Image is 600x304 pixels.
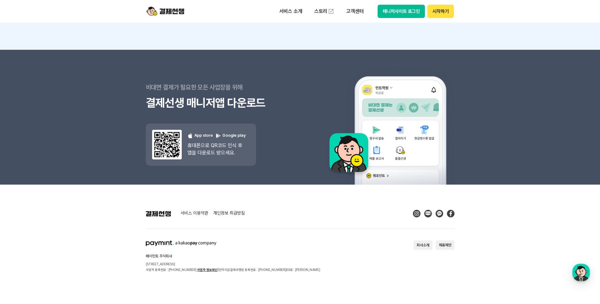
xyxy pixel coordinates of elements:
a: 설정 [81,200,121,215]
a: 사업자 정보확인 [197,268,218,272]
img: Facebook [447,210,454,217]
span: | [218,268,219,272]
img: logo [146,5,184,17]
p: 서비스 소개 [275,6,307,17]
a: 대화 [42,200,81,215]
img: 구글 플레이 로고 [215,133,221,139]
p: 고객센터 [342,6,368,17]
a: 스토리 [310,5,339,18]
img: 앱 다운도르드 qr [152,130,182,159]
span: 대화 [58,209,65,215]
img: 외부 도메인 오픈 [328,8,334,14]
img: 앱 예시 이미지 [321,51,454,184]
span: | [286,268,287,272]
img: Blog [424,210,432,217]
a: 홈 [2,200,42,215]
img: paymint logo [146,240,216,246]
h2: 페이민트 주식회사 [146,254,320,258]
a: 개인정보 취급방침 [213,211,245,216]
p: Google play [215,133,246,139]
h3: 결제선생 매니저앱 다운로드 [146,95,300,111]
p: 휴대폰으로 QR코드 인식 후 앱을 다운로드 받으세요. [187,142,246,156]
img: Instagram [413,210,420,217]
img: 결제선생 로고 [146,211,171,216]
p: App store [187,133,213,139]
a: 서비스 이용약관 [180,211,208,216]
button: 시작하기 [427,5,454,18]
button: 회사소개 [414,240,432,250]
span: 설정 [97,209,105,214]
p: 사업자 등록번호 : [PHONE_NUMBER] 전자지급결제대행업 등록번호 : [PHONE_NUMBER] 대표 : [PERSON_NAME] [146,267,320,272]
p: [STREET_ADDRESS] [146,261,320,267]
button: 매니저사이트 로그인 [378,5,425,18]
img: Kakao Talk [436,210,443,217]
p: 비대면 결제가 필요한 모든 사업장을 위해 [146,79,300,95]
img: 애플 로고 [187,133,193,139]
button: 제휴제안 [436,240,454,250]
span: 홈 [20,209,24,214]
